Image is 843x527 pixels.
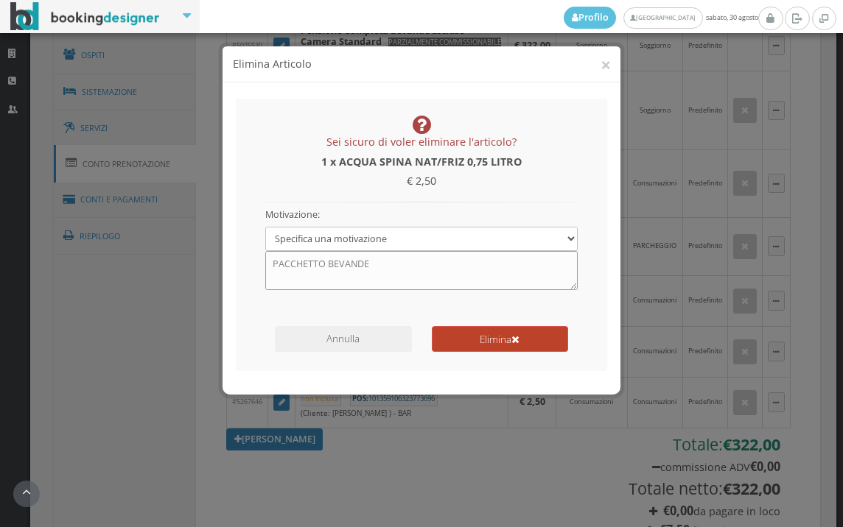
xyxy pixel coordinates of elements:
h4: Sei sicuro di voler eliminare l'articolo? [265,115,578,149]
button: × [601,55,611,74]
select: Seleziona una motivazione [265,227,578,251]
h4: Elimina Articolo [233,57,611,72]
h5: Motivazione: [265,209,578,220]
a: [GEOGRAPHIC_DATA] [623,7,702,29]
b: 1 x ACQUA SPINA NAT/FRIZ 0,75 LITRO [321,155,522,169]
button: Elimina [432,326,568,352]
a: Profilo [564,7,617,29]
button: Annulla [275,326,411,352]
h4: € 2,50 [265,174,578,187]
span: sabato, 30 agosto [564,7,758,29]
img: BookingDesigner.com [10,2,160,31]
